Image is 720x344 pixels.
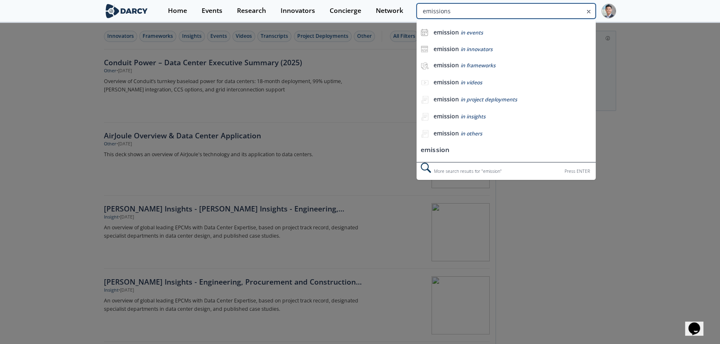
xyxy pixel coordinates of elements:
[565,167,590,176] div: Press ENTER
[461,46,493,53] span: in innovators
[417,3,596,19] input: Advanced Search
[434,129,459,137] b: emission
[237,7,266,14] div: Research
[417,162,596,180] div: More search results for " emission "
[434,45,459,53] b: emission
[202,7,222,14] div: Events
[461,79,482,86] span: in videos
[417,143,596,158] li: emission
[330,7,361,14] div: Concierge
[461,130,482,137] span: in others
[434,112,459,120] b: emission
[461,29,483,36] span: in events
[421,45,428,53] img: icon
[434,78,459,86] b: emission
[461,113,486,120] span: in insights
[602,4,616,18] img: Profile
[168,7,187,14] div: Home
[461,62,496,69] span: in frameworks
[281,7,315,14] div: Innovators
[421,29,428,36] img: icon
[434,95,459,103] b: emission
[434,61,459,69] b: emission
[434,28,459,36] b: emission
[685,311,712,336] iframe: chat widget
[104,4,149,18] img: logo-wide.svg
[376,7,403,14] div: Network
[461,96,517,103] span: in project deployments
